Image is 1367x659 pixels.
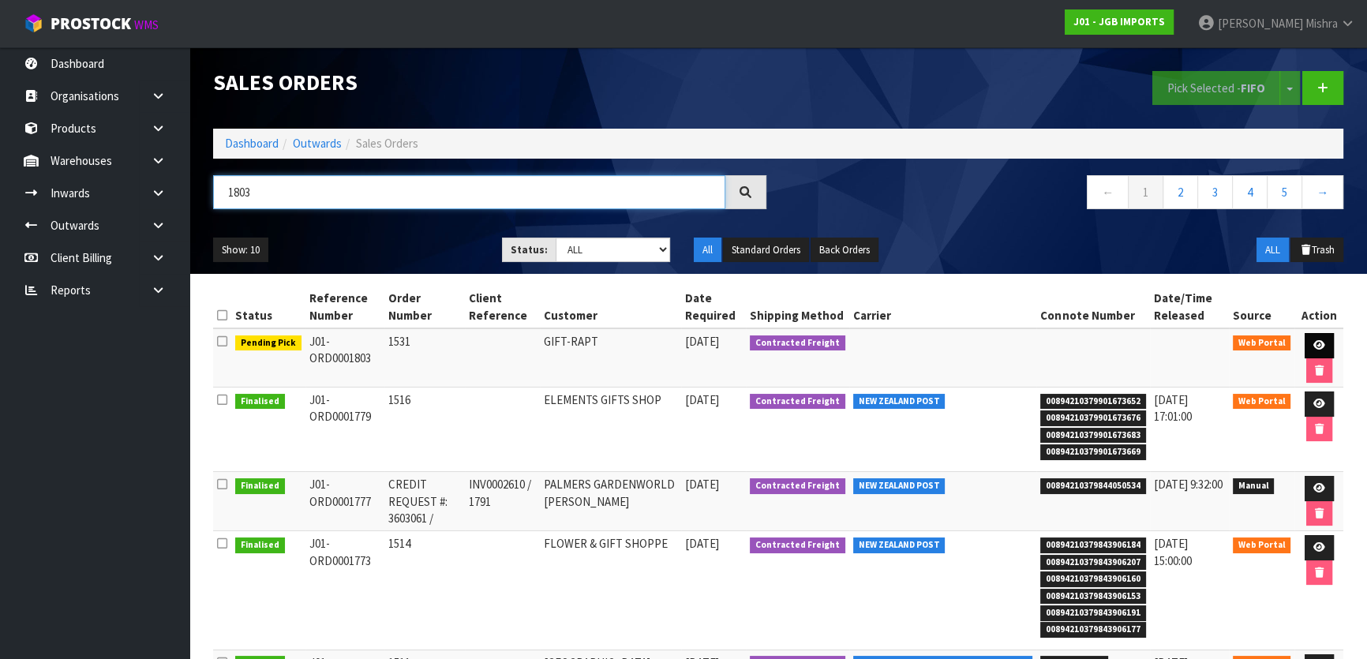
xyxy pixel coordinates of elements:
[1036,286,1150,328] th: Connote Number
[213,175,725,209] input: Search sales orders
[685,477,719,492] span: [DATE]
[384,388,465,472] td: 1516
[750,335,845,351] span: Contracted Freight
[213,238,268,263] button: Show: 10
[213,71,766,95] h1: Sales Orders
[1040,537,1146,553] span: 00894210379843906184
[1290,238,1343,263] button: Trash
[51,13,131,34] span: ProStock
[235,394,285,410] span: Finalised
[694,238,721,263] button: All
[1040,555,1146,571] span: 00894210379843906207
[1040,571,1146,587] span: 00894210379843906160
[1233,394,1291,410] span: Web Portal
[1301,175,1343,209] a: →
[1232,175,1268,209] a: 4
[750,394,845,410] span: Contracted Freight
[1233,478,1275,494] span: Manual
[849,286,1037,328] th: Carrier
[681,286,747,328] th: Date Required
[1128,175,1163,209] a: 1
[1218,16,1303,31] span: [PERSON_NAME]
[750,478,845,494] span: Contracted Freight
[305,388,385,472] td: J01-ORD0001779
[356,136,418,151] span: Sales Orders
[293,136,342,151] a: Outwards
[1065,9,1174,35] a: J01 - JGB IMPORTS
[1040,622,1146,638] span: 00894210379843906177
[685,536,719,551] span: [DATE]
[305,531,385,650] td: J01-ORD0001773
[384,328,465,388] td: 1531
[1197,175,1233,209] a: 3
[1233,335,1291,351] span: Web Portal
[1040,605,1146,621] span: 00894210379843906191
[235,335,301,351] span: Pending Pick
[540,328,681,388] td: GIFT-RAPT
[465,472,540,531] td: INV0002610 / 1791
[1305,16,1338,31] span: Mishra
[853,394,946,410] span: NEW ZEALAND POST
[305,328,385,388] td: J01-ORD0001803
[685,392,719,407] span: [DATE]
[1040,444,1146,460] span: 00894210379901673669
[685,334,719,349] span: [DATE]
[1040,394,1146,410] span: 00894210379901673652
[1040,589,1146,605] span: 00894210379843906153
[1163,175,1198,209] a: 2
[1233,537,1291,553] span: Web Portal
[511,243,548,256] strong: Status:
[465,286,540,328] th: Client Reference
[811,238,878,263] button: Back Orders
[1154,477,1223,492] span: [DATE] 9:32:00
[853,537,946,553] span: NEW ZEALAND POST
[305,286,385,328] th: Reference Number
[235,478,285,494] span: Finalised
[1040,478,1146,494] span: 00894210379844050534
[1150,286,1229,328] th: Date/Time Released
[853,478,946,494] span: NEW ZEALAND POST
[305,472,385,531] td: J01-ORD0001777
[235,537,285,553] span: Finalised
[1294,286,1343,328] th: Action
[384,531,465,650] td: 1514
[723,238,809,263] button: Standard Orders
[746,286,849,328] th: Shipping Method
[1087,175,1129,209] a: ←
[134,17,159,32] small: WMS
[1073,15,1165,28] strong: J01 - JGB IMPORTS
[540,531,681,650] td: FLOWER & GIFT SHOPPE
[540,286,681,328] th: Customer
[1267,175,1302,209] a: 5
[540,388,681,472] td: ELEMENTS GIFTS SHOP
[1154,392,1192,424] span: [DATE] 17:01:00
[24,13,43,33] img: cube-alt.png
[1229,286,1295,328] th: Source
[231,286,305,328] th: Status
[1040,410,1146,426] span: 00894210379901673676
[1257,238,1289,263] button: ALL
[540,472,681,531] td: PALMERS GARDENWORLD [PERSON_NAME]
[384,286,465,328] th: Order Number
[790,175,1343,214] nav: Page navigation
[1154,536,1192,567] span: [DATE] 15:00:00
[1152,71,1280,105] button: Pick Selected -FIFO
[1040,428,1146,444] span: 00894210379901673683
[225,136,279,151] a: Dashboard
[1241,81,1265,95] strong: FIFO
[750,537,845,553] span: Contracted Freight
[384,472,465,531] td: CREDIT REQUEST #: 3603061 /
